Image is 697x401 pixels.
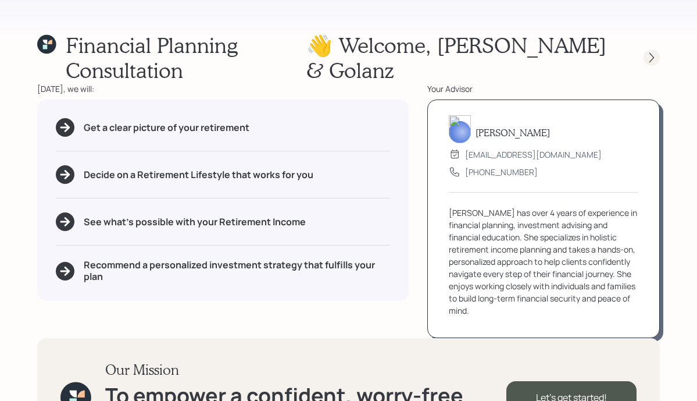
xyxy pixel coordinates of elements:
img: aleksandra-headshot.png [449,115,471,143]
h5: See what's possible with your Retirement Income [84,217,306,228]
h5: Recommend a personalized investment strategy that fulfills your plan [84,260,390,282]
div: [PHONE_NUMBER] [465,166,538,178]
h5: Get a clear picture of your retirement [84,122,249,133]
h3: Our Mission [105,361,506,378]
div: [EMAIL_ADDRESS][DOMAIN_NAME] [465,148,602,161]
div: [PERSON_NAME] has over 4 years of experience in financial planning, investment advising and finan... [449,207,638,317]
h1: Financial Planning Consultation [66,33,307,83]
h1: 👋 Welcome , [PERSON_NAME] & Golanz [306,33,623,83]
div: [DATE], we will: [37,83,409,95]
h5: Decide on a Retirement Lifestyle that works for you [84,169,313,180]
h5: [PERSON_NAME] [476,127,550,138]
div: Your Advisor [427,83,660,95]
